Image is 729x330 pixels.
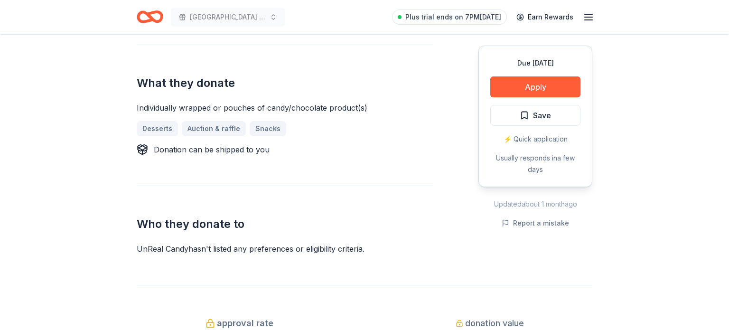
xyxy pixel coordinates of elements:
[490,105,580,126] button: Save
[490,152,580,175] div: Usually responds in a few days
[137,121,178,136] a: Desserts
[137,75,433,91] h2: What they donate
[137,243,433,255] div: UnReal Candy hasn ' t listed any preferences or eligibility criteria.
[137,102,433,113] div: Individually wrapped or pouches of candy/chocolate product(s)
[171,8,285,27] button: [GEOGRAPHIC_DATA] #2 & #3 PTA
[154,144,270,155] div: Donation can be shipped to you
[250,121,286,136] a: Snacks
[490,76,580,97] button: Apply
[137,6,163,28] a: Home
[478,198,592,210] div: Updated about 1 month ago
[511,9,579,26] a: Earn Rewards
[137,217,433,232] h2: Who they donate to
[490,133,580,145] div: ⚡️ Quick application
[502,217,569,229] button: Report a mistake
[533,109,551,122] span: Save
[190,11,266,23] span: [GEOGRAPHIC_DATA] #2 & #3 PTA
[182,121,246,136] a: Auction & raffle
[392,9,507,25] a: Plus trial ends on 7PM[DATE]
[405,11,501,23] span: Plus trial ends on 7PM[DATE]
[490,57,580,69] div: Due [DATE]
